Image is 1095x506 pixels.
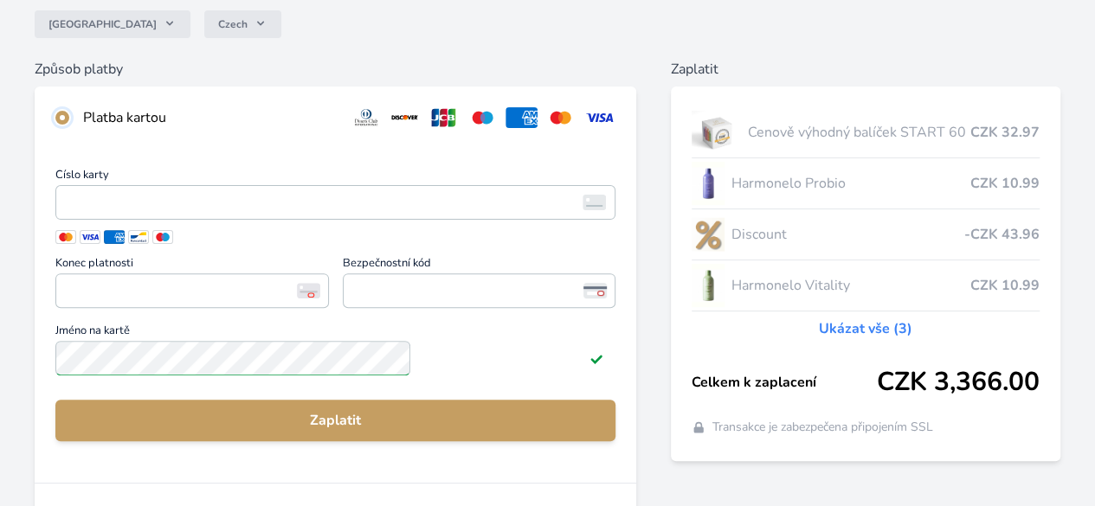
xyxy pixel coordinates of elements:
img: visa.svg [583,107,615,128]
iframe: Iframe pro datum vypršení platnosti [63,279,321,303]
button: Czech [204,10,281,38]
span: [GEOGRAPHIC_DATA] [48,17,157,31]
span: CZK 10.99 [970,173,1040,194]
div: Platba kartou [83,107,337,128]
img: discount-lo.png [692,213,725,256]
span: Harmonelo Probio [731,173,970,194]
iframe: Iframe pro číslo karty [63,190,608,215]
span: Jméno na kartě [55,325,615,341]
span: Cenově výhodný balíček START 60 [748,122,970,143]
span: -CZK 43.96 [964,224,1040,245]
img: jcb.svg [428,107,460,128]
button: [GEOGRAPHIC_DATA] [35,10,190,38]
h6: Zaplatit [671,59,1060,80]
img: diners.svg [351,107,383,128]
span: Konec platnosti [55,258,329,273]
span: CZK 10.99 [970,275,1040,296]
img: start.jpg [692,111,741,154]
input: Jméno na kartěPlatné pole [55,341,410,375]
span: Transakce je zabezpečena připojením SSL [712,419,933,436]
img: amex.svg [506,107,538,128]
a: Ukázat vše (3) [819,318,912,339]
img: Platné pole [589,351,603,365]
img: CLEAN_PROBIO_se_stinem_x-lo.jpg [692,162,725,205]
span: Harmonelo Vitality [731,275,970,296]
span: Discount [731,224,964,245]
h6: Způsob platby [35,59,636,80]
img: discover.svg [389,107,421,128]
span: Číslo karty [55,170,615,185]
span: Zaplatit [69,410,602,431]
span: Celkem k zaplacení [692,372,877,393]
img: card [583,195,606,210]
img: CLEAN_VITALITY_se_stinem_x-lo.jpg [692,264,725,307]
button: Zaplatit [55,400,615,441]
img: mc.svg [544,107,576,128]
span: Bezpečnostní kód [343,258,616,273]
span: CZK 32.97 [970,122,1040,143]
iframe: Iframe pro bezpečnostní kód [351,279,609,303]
img: Konec platnosti [297,283,320,298]
span: CZK 3,366.00 [877,367,1040,398]
span: Czech [218,17,248,31]
img: maestro.svg [467,107,499,128]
